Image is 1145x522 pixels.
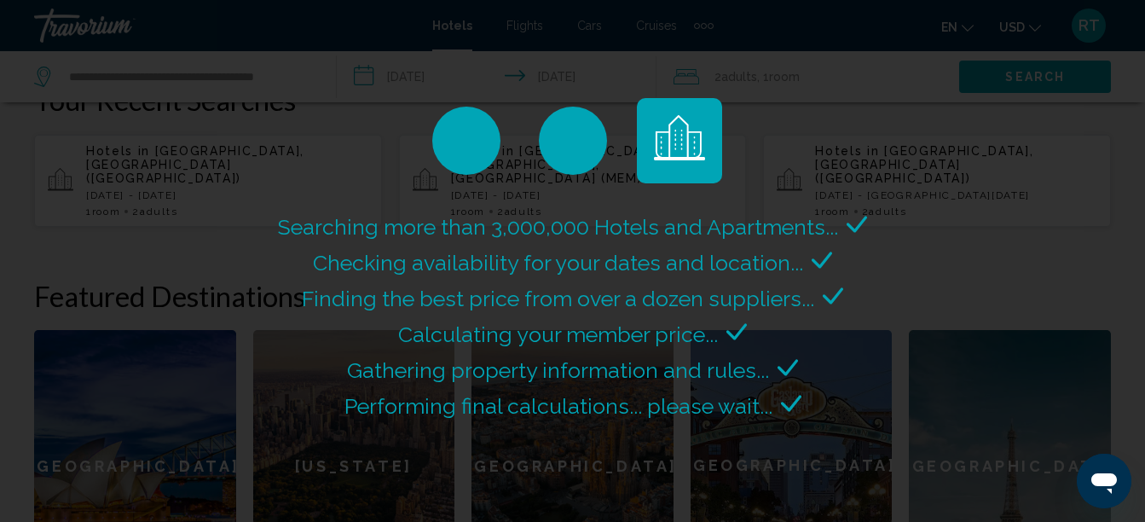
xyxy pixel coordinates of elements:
[302,286,814,311] span: Finding the best price from over a dozen suppliers...
[344,393,772,419] span: Performing final calculations... please wait...
[398,322,718,347] span: Calculating your member price...
[313,250,803,275] span: Checking availability for your dates and location...
[347,357,769,383] span: Gathering property information and rules...
[1077,454,1131,508] iframe: Button to launch messaging window
[278,214,838,240] span: Searching more than 3,000,000 Hotels and Apartments...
